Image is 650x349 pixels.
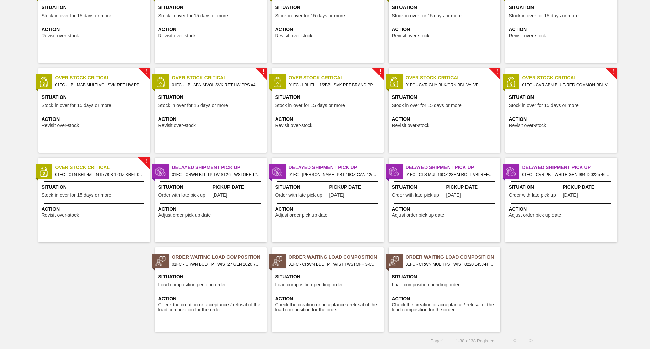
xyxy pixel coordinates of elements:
[389,256,399,266] img: status
[158,26,265,33] span: Action
[272,167,282,177] img: status
[506,332,523,349] button: <
[158,302,265,313] span: Check the creation or acceptance / refusal of the load composition for the order
[172,254,267,261] span: Order Waiting Load Composition
[42,103,111,108] span: Stock in over for 15 days or more
[275,13,345,18] span: Stock in over for 15 days or more
[455,338,496,343] span: 1 - 38 of 38 Registers
[172,81,261,89] span: 01FC - LBL ABN MVOL SVK RET HW PPS #4
[392,183,445,191] span: Situation
[563,183,615,191] span: Pickup Date
[158,295,265,302] span: Action
[509,26,615,33] span: Action
[55,164,150,171] span: Over Stock Critical
[275,295,382,302] span: Action
[42,4,148,11] span: Situation
[506,167,516,177] img: status
[155,77,166,87] img: status
[213,193,227,198] span: 09/10/2025
[42,213,79,218] span: Revisit over-stock
[42,183,148,191] span: Situation
[42,193,111,198] span: Stock in over for 15 days or more
[509,205,615,213] span: Action
[392,295,499,302] span: Action
[55,74,150,81] span: Over Stock Critical
[275,123,312,128] span: Revisit over-stock
[406,171,495,178] span: 01FC - CLS MUL 16OZ 28MM ROLL VBI REFRESH - PROJECT SWOOSH Order - 774963
[509,123,546,128] span: Revisit over-stock
[158,33,196,38] span: Revisit over-stock
[146,159,148,164] span: !
[406,81,495,89] span: 01FC - CVR GHY BLK/GRN BBL VALVE
[289,164,384,171] span: Delayed Shipment Pick Up
[509,183,561,191] span: Situation
[275,103,345,108] span: Stock in over for 15 days or more
[39,167,49,177] img: status
[39,77,49,87] img: status
[42,123,79,128] span: Revisit over-stock
[275,282,343,287] span: Load composition pending order
[392,4,499,11] span: Situation
[275,193,322,198] span: Order with late pick up
[158,183,211,191] span: Situation
[42,205,148,213] span: Action
[275,183,328,191] span: Situation
[158,213,211,218] span: Adjust order pick up date
[392,282,460,287] span: Load composition pending order
[446,193,461,198] span: 09/03/2025
[392,13,462,18] span: Stock in over for 15 days or more
[275,33,312,38] span: Revisit over-stock
[42,94,148,101] span: Situation
[158,282,226,287] span: Load composition pending order
[262,69,264,74] span: !
[406,261,495,268] span: 01FC - CRWN MUL TFS TWIST 0220 1458-H 3-COLR TW Order - 773040
[275,205,382,213] span: Action
[289,74,384,81] span: Over Stock Critical
[275,273,382,280] span: Situation
[289,254,384,261] span: Order Waiting Load Composition
[392,123,429,128] span: Revisit over-stock
[172,74,267,81] span: Over Stock Critical
[509,33,546,38] span: Revisit over-stock
[522,81,612,89] span: 01FC - CVR ABN BLUE/RED COMMON BBL VALVE COVER
[275,213,328,218] span: Adjust order pick up date
[55,171,145,178] span: 01FC - CTN BHL 4/6 LN 9778-B 12OZ KRFT 0923 NUN
[509,13,579,18] span: Stock in over for 15 days or more
[42,13,111,18] span: Stock in over for 15 days or more
[158,4,265,11] span: Situation
[42,116,148,123] span: Action
[522,164,617,171] span: Delayed Shipment Pick Up
[272,256,282,266] img: status
[496,69,498,74] span: !
[406,254,500,261] span: Order Waiting Load Composition
[158,103,228,108] span: Stock in over for 15 days or more
[172,171,261,178] span: 01FC - CRWN BLL TP TWIST26 TWSTOFF 12 OZ 70 LB Order - 780297
[392,213,445,218] span: Adjust order pick up date
[389,77,399,87] img: status
[506,77,516,87] img: status
[392,94,499,101] span: Situation
[158,273,265,280] span: Situation
[146,69,148,74] span: !
[158,94,265,101] span: Situation
[509,213,561,218] span: Adjust order pick up date
[275,116,382,123] span: Action
[329,193,344,198] span: 09/08/2025
[379,69,381,74] span: !
[275,94,382,101] span: Situation
[55,81,145,89] span: 01FC - LBL MAB MULTIVOL SVK RET HW PPS #4
[406,74,500,81] span: Over Stock Critical
[522,74,617,81] span: Over Stock Critical
[272,77,282,87] img: status
[275,26,382,33] span: Action
[509,103,579,108] span: Stock in over for 15 days or more
[392,273,499,280] span: Situation
[158,205,265,213] span: Action
[155,167,166,177] img: status
[509,193,556,198] span: Order with late pick up
[158,193,205,198] span: Order with late pick up
[392,205,499,213] span: Action
[392,116,499,123] span: Action
[392,193,439,198] span: Order with late pick up
[289,171,378,178] span: 01FC - CARR PBT 16OZ CAN 12/16 CAN PK Order - 783922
